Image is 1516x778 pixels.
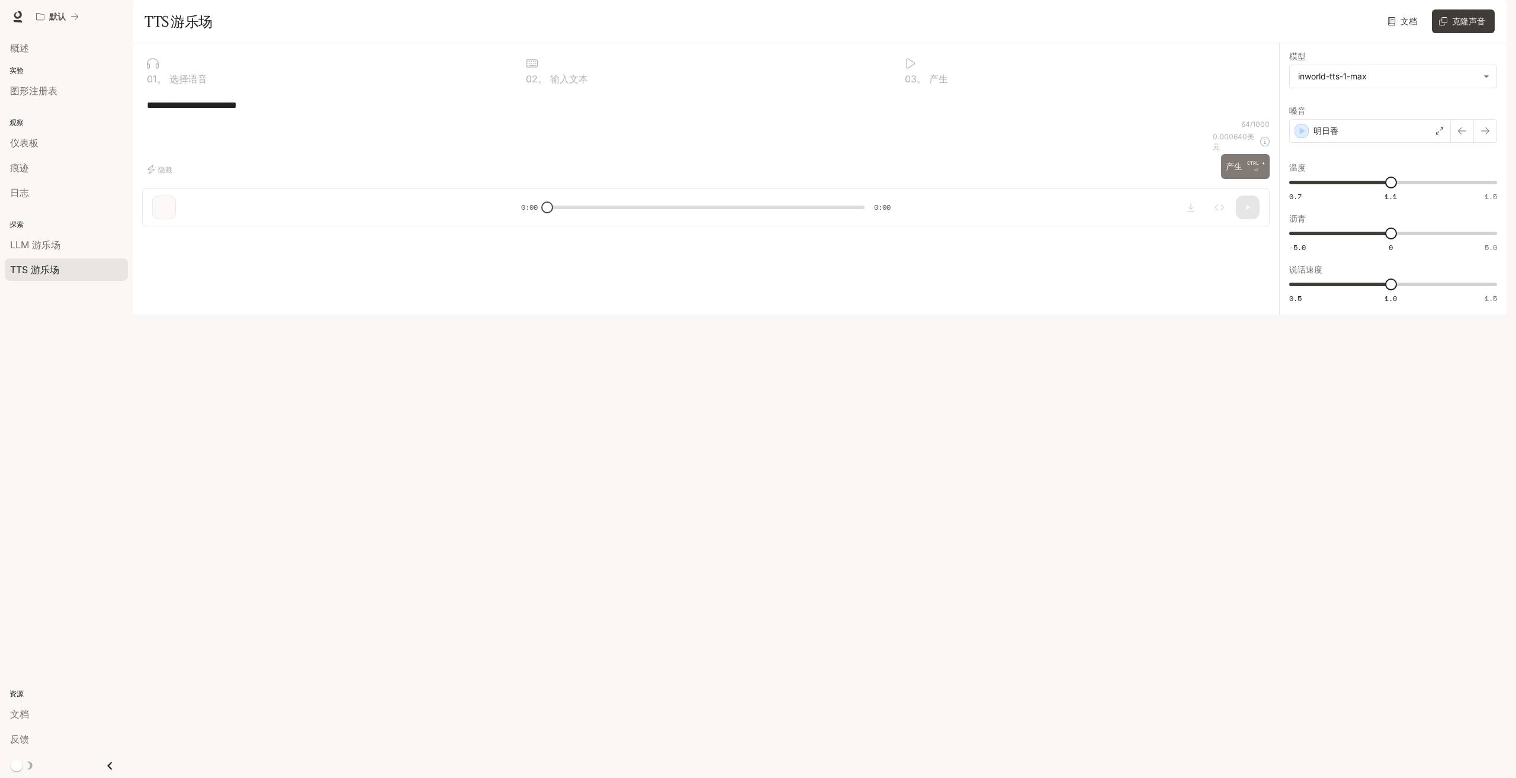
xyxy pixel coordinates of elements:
[1485,242,1497,252] font: 5.0
[1289,105,1306,116] font: 嗓音
[911,73,917,85] font: 3
[142,160,180,179] button: 隐藏
[1298,71,1367,81] font: inworld-tts-1-max
[917,73,926,85] font: 。
[1289,162,1306,172] font: 温度
[1385,191,1397,201] font: 1.1
[147,73,153,85] font: 0
[1432,9,1495,33] button: 克隆声音
[905,73,911,85] font: 0
[532,73,538,85] font: 2
[158,165,172,174] font: 隐藏
[929,73,948,85] font: 产生
[31,5,84,28] button: 所有工作区
[1485,293,1497,303] font: 1.5
[1289,51,1306,61] font: 模型
[1385,293,1397,303] font: 1.0
[1290,65,1496,88] div: inworld-tts-1-max
[1389,242,1393,252] font: 0
[169,73,207,85] font: 选择语音
[1452,16,1485,26] font: 克隆声音
[153,73,157,85] font: 1
[538,73,547,85] font: 。
[1485,191,1497,201] font: 1.5
[1289,293,1302,303] font: 0.5
[1247,160,1265,166] font: CTRL +
[49,11,66,21] font: 默认
[526,73,532,85] font: 0
[1289,213,1306,223] font: 沥青
[144,12,213,30] font: TTS 游乐场
[157,73,166,85] font: 。
[1401,16,1417,26] font: 文档
[1385,9,1422,33] a: 文档
[1254,167,1258,172] font: ⏎
[1313,126,1338,136] font: 明日香
[1289,191,1302,201] font: 0.7
[1226,161,1242,171] font: 产生
[1213,132,1247,141] font: 0.000640
[550,73,588,85] font: 输入文本
[1289,264,1322,274] font: 说话速度
[1241,120,1270,129] font: 64/1000
[1289,242,1306,252] font: -5.0
[1221,154,1270,178] button: 产生CTRL +⏎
